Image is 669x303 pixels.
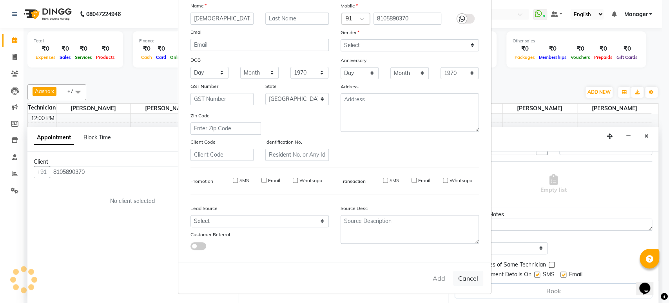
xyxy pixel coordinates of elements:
input: First Name [190,13,254,25]
input: Email [190,39,329,51]
label: Gender [341,29,359,36]
label: Zip Code [190,112,210,119]
input: Client Code [190,149,254,161]
label: Name [190,2,207,9]
label: SMS [390,177,399,184]
input: GST Number [190,93,254,105]
label: Client Code [190,139,216,146]
label: Whatsapp [450,177,472,184]
label: Promotion [190,178,213,185]
label: Anniversary [341,57,366,64]
label: Transaction [341,178,366,185]
label: Email [418,177,430,184]
input: Resident No. or Any Id [265,149,329,161]
input: Last Name [265,13,329,25]
label: Address [341,83,359,90]
label: Email [268,177,280,184]
input: Mobile [373,13,441,25]
label: Source Desc [341,205,368,212]
label: Customer Referral [190,231,230,238]
label: Identification No. [265,139,302,146]
label: Whatsapp [299,177,322,184]
input: Enter Zip Code [190,122,261,135]
label: Lead Source [190,205,218,212]
label: State [265,83,277,90]
label: Email [190,29,203,36]
label: Mobile [341,2,358,9]
button: Cancel [453,271,483,286]
label: GST Number [190,83,218,90]
label: SMS [239,177,249,184]
label: DOB [190,57,201,64]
